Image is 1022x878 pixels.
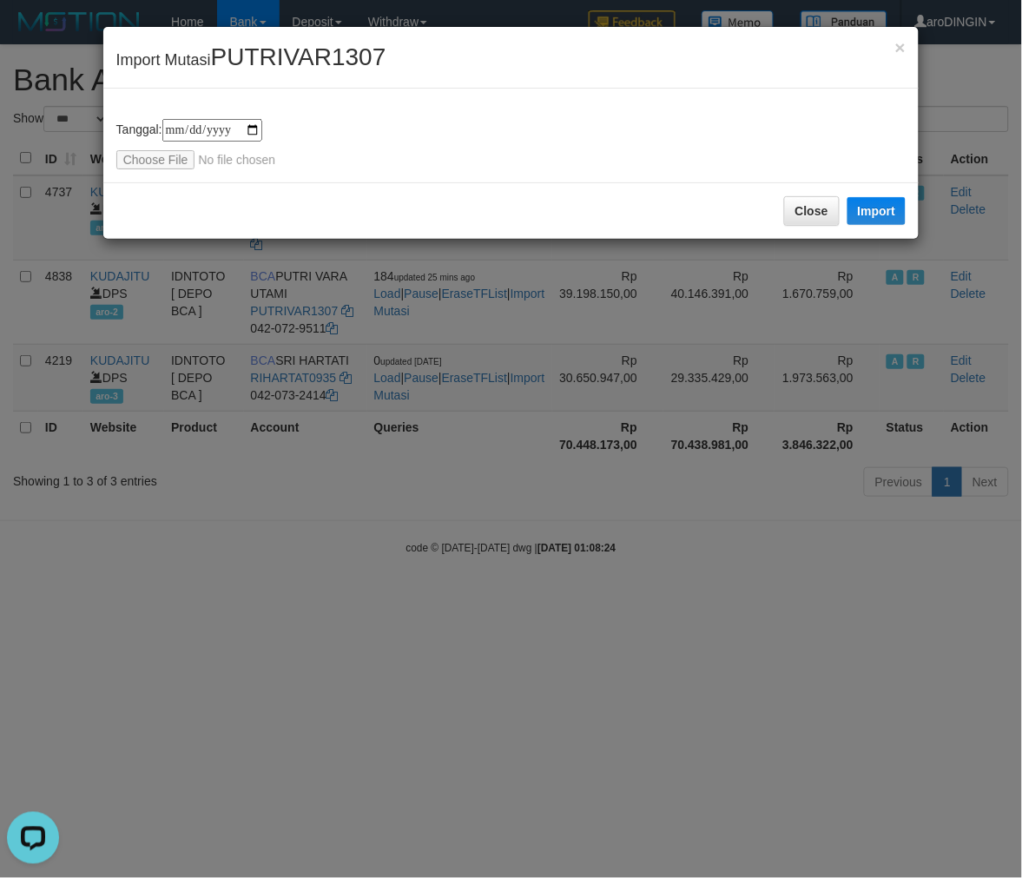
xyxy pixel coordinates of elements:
button: Close [784,196,840,226]
button: Open LiveChat chat widget [7,7,59,59]
button: Close [895,38,906,56]
span: × [895,37,906,57]
span: Import Mutasi [116,51,386,69]
button: Import [847,197,907,225]
div: Tanggal: [116,119,907,169]
span: PUTRIVAR1307 [211,43,386,70]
